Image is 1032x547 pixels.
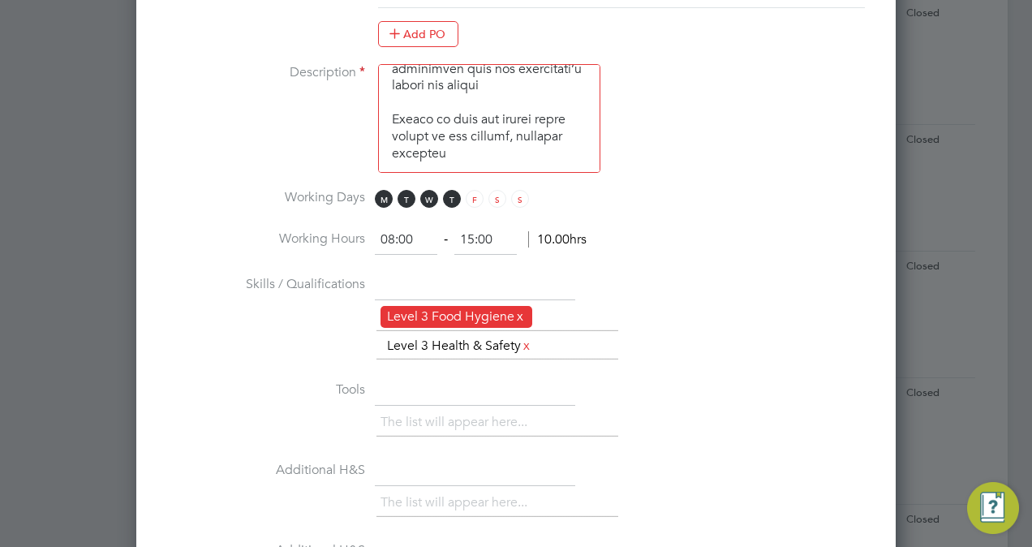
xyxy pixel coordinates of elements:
[466,190,484,208] span: F
[454,226,517,255] input: 17:00
[375,190,393,208] span: M
[488,190,506,208] span: S
[162,462,365,479] label: Additional H&S
[381,492,534,514] li: The list will appear here...
[967,482,1019,534] button: Engage Resource Center
[528,231,587,248] span: 10.00hrs
[514,306,526,327] a: x
[162,381,365,398] label: Tools
[375,226,437,255] input: 08:00
[381,306,532,328] li: Level 3 Food Hygiene
[381,335,539,357] li: Level 3 Health & Safety
[521,335,532,356] a: x
[381,411,534,433] li: The list will appear here...
[162,64,365,81] label: Description
[378,21,458,47] button: Add PO
[511,190,529,208] span: S
[441,231,451,248] span: ‐
[162,230,365,248] label: Working Hours
[398,190,415,208] span: T
[162,276,365,293] label: Skills / Qualifications
[420,190,438,208] span: W
[162,189,365,206] label: Working Days
[443,190,461,208] span: T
